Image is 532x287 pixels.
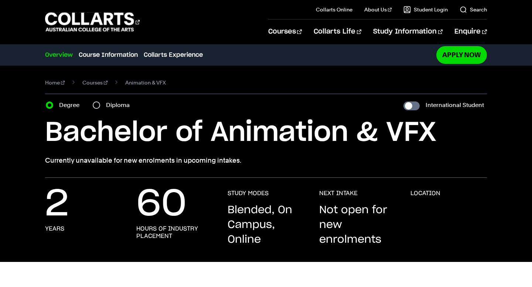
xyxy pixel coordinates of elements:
[45,77,65,88] a: Home
[59,100,84,110] label: Degree
[316,6,352,13] a: Collarts Online
[125,77,166,88] span: Animation & VFX
[426,100,484,110] label: International Student
[454,20,487,44] a: Enquire
[45,11,140,32] div: Go to homepage
[268,20,302,44] a: Courses
[410,190,440,197] h3: LOCATION
[436,46,487,63] a: Apply Now
[45,190,69,219] p: 2
[319,203,396,247] p: Not open for new enrolments
[319,190,358,197] h3: NEXT INTAKE
[403,6,448,13] a: Student Login
[228,203,304,247] p: Blended, On Campus, Online
[136,225,213,240] h3: Hours of industry placement
[106,100,134,110] label: Diploma
[45,155,487,166] p: Currently unavailable for new enrolments in upcoming intakes.
[460,6,487,13] a: Search
[136,190,187,219] p: 60
[45,225,64,232] h3: Years
[82,77,108,88] a: Courses
[364,6,392,13] a: About Us
[45,51,73,59] a: Overview
[79,51,138,59] a: Course Information
[45,116,487,149] h1: Bachelor of Animation & VFX
[228,190,269,197] h3: STUDY MODES
[144,51,203,59] a: Collarts Experience
[373,20,443,44] a: Study Information
[314,20,361,44] a: Collarts Life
